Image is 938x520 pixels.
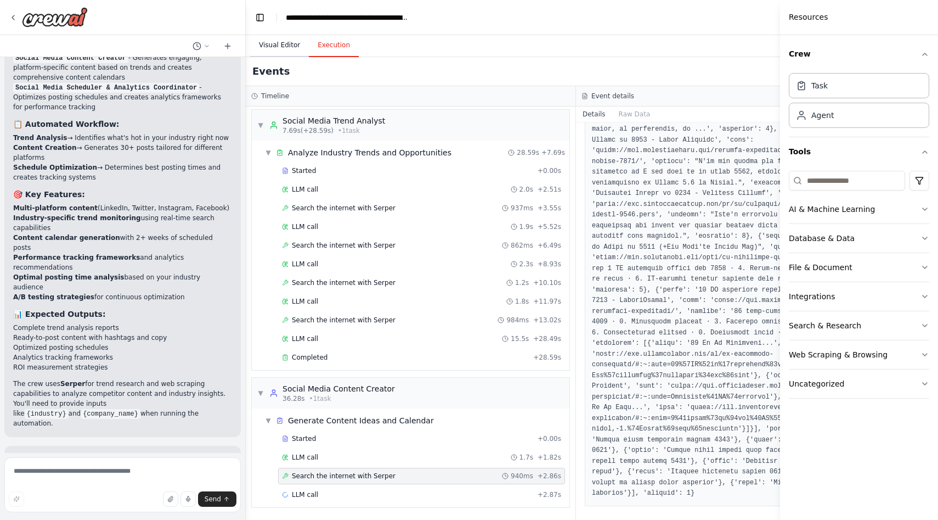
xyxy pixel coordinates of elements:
[538,241,561,250] span: + 6.49s
[811,80,828,91] div: Task
[506,316,529,325] span: 984ms
[13,213,232,233] li: using real-time search capabilities
[13,253,232,272] li: and analytics recommendations
[789,69,929,137] div: Crew
[188,40,214,53] button: Switch to previous chat
[282,394,305,403] span: 36.28s
[789,349,888,360] div: Web Scraping & Browsing
[538,222,561,231] span: + 5.52s
[13,82,232,112] li: - Optimizes posting schedules and creates analytics frameworks for performance tracking
[541,148,565,157] span: + 7.69s
[538,490,561,499] span: + 2.87s
[219,40,236,53] button: Start a new chat
[13,53,232,82] li: - Generates engaging, platform-specific content based on trends and creates comprehensive content...
[13,204,98,212] strong: Multi-platform content
[789,320,861,331] div: Search & Research
[591,92,634,100] h3: Event details
[13,293,94,301] strong: A/B testing strategies
[309,34,359,57] button: Execution
[198,491,236,507] button: Send
[261,92,289,100] h3: Timeline
[252,10,268,25] button: Hide left sidebar
[13,272,232,292] li: based on your industry audience
[13,214,141,222] strong: Industry-specific trend monitoring
[13,310,106,318] strong: 📊 Expected Outputs:
[13,120,119,128] strong: 📋 Automated Workflow:
[292,260,318,269] span: LLM call
[292,241,395,250] span: Search the internet with Serper
[180,491,196,507] button: Click to speak your automation idea
[789,224,929,253] button: Database & Data
[292,297,318,306] span: LLM call
[13,323,232,333] li: Complete trend analysis reports
[533,334,561,343] span: + 28.49s
[515,297,529,306] span: 1.8s
[252,64,290,79] h2: Events
[292,434,316,443] span: Started
[286,12,409,23] nav: breadcrumb
[257,389,264,398] span: ▼
[519,453,533,462] span: 1.7s
[517,148,539,157] span: 28.59s
[538,453,561,462] span: + 1.82s
[25,409,69,419] code: {industry}
[538,434,561,443] span: + 0.00s
[292,222,318,231] span: LLM call
[13,353,232,362] li: Analytics tracking frameworks
[282,383,395,394] div: Social Media Content Creator
[511,472,533,480] span: 940ms
[282,126,334,135] span: 7.69s (+28.59s)
[789,137,929,166] button: Tools
[789,340,929,369] button: Web Scraping & Browsing
[13,203,232,213] li: (LinkedIn, Twitter, Instagram, Facebook)
[288,415,434,426] span: Generate Content Ideas and Calendar
[292,334,318,343] span: LLM call
[13,254,140,261] strong: Performance tracking frameworks
[13,164,97,171] strong: Schedule Optimization
[265,148,272,157] span: ▼
[282,115,385,126] div: Social Media Trend Analyst
[538,185,561,194] span: + 2.51s
[13,133,232,143] li: → Identifies what's hot in your industry right now
[257,121,264,130] span: ▼
[533,278,561,287] span: + 10.10s
[13,163,232,182] li: → Determines best posting times and creates tracking systems
[789,370,929,398] button: Uncategorized
[13,233,232,253] li: with 2+ weeks of scheduled posts
[13,190,85,199] strong: 🎯 Key Features:
[13,143,232,163] li: → Generates 30+ posts tailored for different platforms
[538,204,561,213] span: + 3.55s
[13,333,232,343] li: Ready-to-post content with hashtags and copy
[250,34,309,57] button: Visual Editor
[292,185,318,194] span: LLM call
[789,282,929,311] button: Integrations
[309,394,331,403] span: • 1 task
[292,490,318,499] span: LLM call
[789,311,929,340] button: Search & Research
[13,234,120,242] strong: Content calendar generation
[511,241,533,250] span: 862ms
[292,278,395,287] span: Search the internet with Serper
[13,53,128,63] code: Social Media Content Creator
[538,260,561,269] span: + 8.93s
[789,204,875,215] div: AI & Machine Learning
[789,262,852,273] div: File & Document
[533,297,561,306] span: + 11.97s
[533,353,561,362] span: + 28.59s
[13,343,232,353] li: Optimized posting schedules
[789,166,929,407] div: Tools
[811,110,834,121] div: Agent
[519,222,533,231] span: 1.9s
[292,353,327,362] span: Completed
[789,291,835,302] div: Integrations
[538,472,561,480] span: + 2.86s
[265,416,272,425] span: ▼
[205,495,221,504] span: Send
[292,316,395,325] span: Search the internet with Serper
[789,253,929,282] button: File & Document
[292,204,395,213] span: Search the internet with Serper
[13,273,124,281] strong: Optimal posting time analysis
[519,260,533,269] span: 2.3s
[292,453,318,462] span: LLM call
[13,362,232,372] li: ROI measurement strategies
